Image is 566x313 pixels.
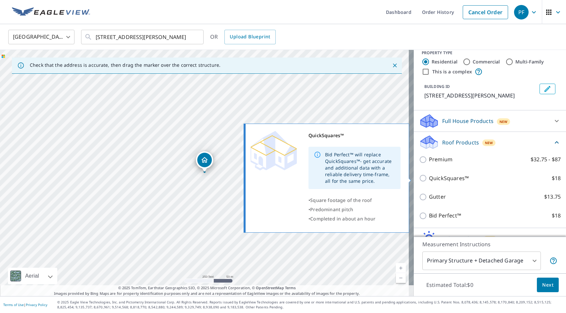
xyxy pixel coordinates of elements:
span: New [485,140,493,145]
a: OpenStreetMap [256,285,284,290]
div: Aerial [8,268,57,284]
p: QuickSquares™ [429,174,469,182]
p: $18 [552,212,561,220]
div: [GEOGRAPHIC_DATA] [8,28,74,46]
span: Predominant pitch [310,206,353,213]
button: Close [391,61,399,70]
div: Aerial [23,268,41,284]
p: Gutter [429,193,446,201]
div: • [308,196,401,205]
p: $18 [552,174,561,182]
div: Primary Structure + Detached Garage [422,252,541,270]
span: Your report will include the primary structure and a detached garage if one exists. [549,257,557,265]
a: Terms [285,285,296,290]
p: Premium [429,155,452,164]
div: QuickSquares™ [308,131,401,140]
a: Privacy Policy [26,302,47,307]
input: Search by address or latitude-longitude [96,28,190,46]
button: Edit building 1 [540,84,555,94]
span: Square footage of the roof [310,197,372,203]
p: BUILDING ID [424,84,450,89]
div: Dropped pin, building 1, Residential property, 2934 Salem Dr Madison, WI 53713 [196,151,213,172]
img: Premium [251,131,297,171]
p: $13.75 [544,193,561,201]
p: Measurement Instructions [422,240,557,248]
div: Roof ProductsNew [419,135,561,150]
p: © 2025 Eagle View Technologies, Inc. and Pictometry International Corp. All Rights Reserved. Repo... [57,300,563,310]
label: Multi-Family [515,59,544,65]
div: Full House ProductsNew [419,113,561,129]
span: Upload Blueprint [230,33,270,41]
p: Bid Perfect™ [429,212,461,220]
div: • [308,214,401,223]
label: Residential [432,59,457,65]
a: Current Level 17, Zoom Out [396,273,406,283]
p: | [3,303,47,307]
p: Check that the address is accurate, then drag the marker over the correct structure. [30,62,220,68]
a: Terms of Use [3,302,24,307]
span: © 2025 TomTom, Earthstar Geographics SIO, © 2025 Microsoft Corporation, © [118,285,296,291]
p: Solar Products [442,235,480,243]
div: • [308,205,401,214]
p: Full House Products [442,117,494,125]
p: Estimated Total: $0 [421,278,479,292]
label: This is a complex [432,68,472,75]
div: Bid Perfect™ will replace QuickSquares™- get accurate and additional data with a reliable deliver... [325,149,395,187]
div: PROPERTY TYPE [422,50,558,56]
p: Roof Products [442,138,479,146]
span: New [499,119,508,124]
div: OR [210,30,276,44]
a: Cancel Order [463,5,508,19]
span: Next [542,281,553,289]
div: PF [514,5,529,20]
a: Current Level 17, Zoom In [396,263,406,273]
p: [STREET_ADDRESS][PERSON_NAME] [424,92,537,99]
label: Commercial [473,59,500,65]
img: EV Logo [12,7,90,17]
button: Next [537,278,559,293]
div: Solar ProductsNew [419,231,561,247]
a: Upload Blueprint [224,30,275,44]
p: $32.75 - $87 [531,155,561,164]
span: Completed in about an hour [310,215,375,222]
